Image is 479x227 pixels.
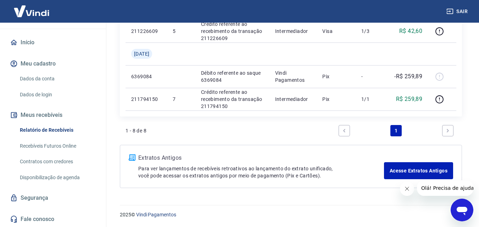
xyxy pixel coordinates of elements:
[442,125,453,136] a: Next page
[17,170,98,185] a: Disponibilização de agenda
[131,28,161,35] p: 211226609
[129,154,135,161] img: ícone
[201,89,264,110] p: Crédito referente ao recebimento da transação 211794150
[394,72,422,81] p: -R$ 259,89
[9,211,98,227] a: Fale conosco
[138,165,384,179] p: Para ver lançamentos de recebíveis retroativos ao lançamento do extrato unificado, você pode aces...
[201,69,264,84] p: Débito referente ao saque 6369084
[399,27,422,35] p: R$ 42,60
[131,73,161,80] p: 6369084
[17,72,98,86] a: Dados da conta
[134,50,149,57] span: [DATE]
[445,5,470,18] button: Sair
[322,28,350,35] p: Visa
[400,182,414,196] iframe: Fechar mensagem
[4,5,60,11] span: Olá! Precisa de ajuda?
[201,21,264,42] p: Crédito referente ao recebimento da transação 211226609
[322,96,350,103] p: Pix
[17,154,98,169] a: Contratos com credores
[136,212,176,217] a: Vindi Pagamentos
[396,95,423,103] p: R$ 259,89
[17,123,98,137] a: Relatório de Recebíveis
[9,107,98,123] button: Meus recebíveis
[131,96,161,103] p: 211794150
[9,0,55,22] img: Vindi
[120,211,462,219] p: 2025 ©
[9,190,98,206] a: Segurança
[275,96,311,103] p: Intermediador
[9,56,98,72] button: Meu cadastro
[138,154,384,162] p: Extratos Antigos
[322,73,350,80] p: Pix
[17,87,98,102] a: Dados de login
[275,69,311,84] p: Vindi Pagamentos
[339,125,350,136] a: Previous page
[336,122,456,139] ul: Pagination
[361,73,382,80] p: -
[417,180,473,196] iframe: Mensagem da empresa
[384,162,453,179] a: Acesse Extratos Antigos
[361,28,382,35] p: 1/3
[390,125,402,136] a: Page 1 is your current page
[173,28,189,35] p: 5
[9,35,98,50] a: Início
[361,96,382,103] p: 1/1
[275,28,311,35] p: Intermediador
[173,96,189,103] p: 7
[17,139,98,153] a: Recebíveis Futuros Online
[126,127,146,134] p: 1 - 8 de 8
[451,199,473,221] iframe: Botão para abrir a janela de mensagens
